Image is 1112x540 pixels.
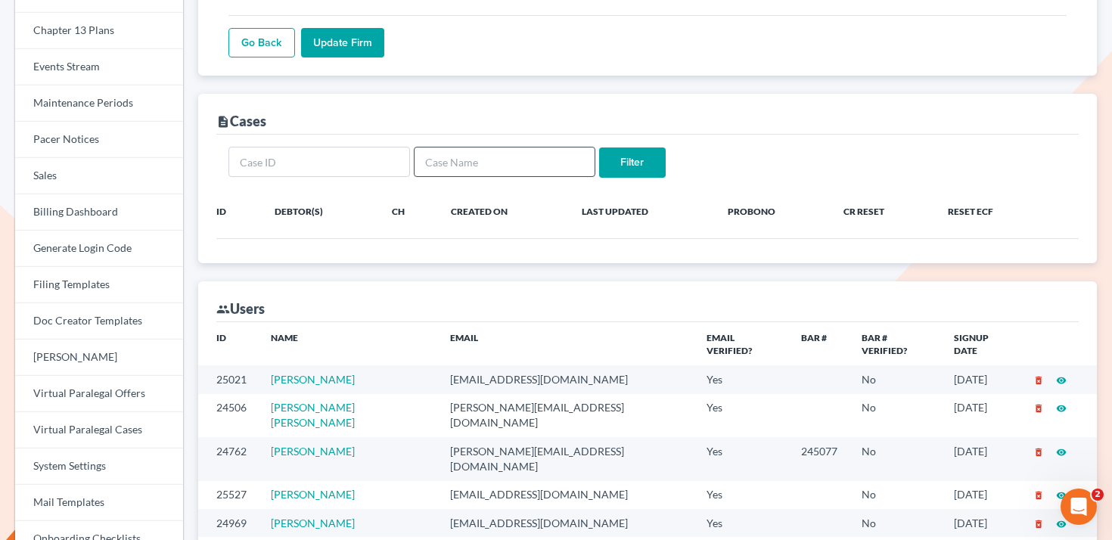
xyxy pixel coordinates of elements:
[942,481,1021,509] td: [DATE]
[850,437,942,480] td: No
[1033,488,1044,501] a: delete_forever
[1033,403,1044,414] i: delete_forever
[198,437,259,480] td: 24762
[15,448,183,485] a: System Settings
[438,322,694,365] th: Email
[942,394,1021,437] td: [DATE]
[1033,445,1044,458] a: delete_forever
[438,481,694,509] td: [EMAIL_ADDRESS][DOMAIN_NAME]
[1056,519,1067,529] i: visibility
[694,365,788,393] td: Yes
[694,481,788,509] td: Yes
[228,28,295,58] a: Go Back
[1056,373,1067,386] a: visibility
[850,481,942,509] td: No
[216,112,266,130] div: Cases
[936,196,1048,226] th: Reset ECF
[198,481,259,509] td: 25527
[1056,445,1067,458] a: visibility
[942,437,1021,480] td: [DATE]
[198,394,259,437] td: 24506
[15,158,183,194] a: Sales
[15,49,183,85] a: Events Stream
[15,85,183,122] a: Maintenance Periods
[271,445,355,458] a: [PERSON_NAME]
[15,376,183,412] a: Virtual Paralegal Offers
[15,303,183,340] a: Doc Creator Templates
[1056,403,1067,414] i: visibility
[216,115,230,129] i: description
[942,365,1021,393] td: [DATE]
[850,365,942,393] td: No
[1056,401,1067,414] a: visibility
[271,488,355,501] a: [PERSON_NAME]
[1061,489,1097,525] iframe: Intercom live chat
[439,196,569,226] th: Created On
[694,394,788,437] td: Yes
[15,231,183,267] a: Generate Login Code
[850,394,942,437] td: No
[438,365,694,393] td: [EMAIL_ADDRESS][DOMAIN_NAME]
[1033,490,1044,501] i: delete_forever
[15,485,183,521] a: Mail Templates
[1056,447,1067,458] i: visibility
[262,196,380,226] th: Debtor(s)
[15,267,183,303] a: Filing Templates
[942,322,1021,365] th: Signup Date
[271,373,355,386] a: [PERSON_NAME]
[259,322,439,365] th: Name
[942,509,1021,537] td: [DATE]
[850,322,942,365] th: Bar # Verified?
[1056,375,1067,386] i: visibility
[216,299,265,318] div: Users
[1092,489,1104,501] span: 2
[570,196,716,226] th: Last Updated
[1056,517,1067,529] a: visibility
[1033,373,1044,386] a: delete_forever
[694,509,788,537] td: Yes
[694,322,788,365] th: Email Verified?
[1033,517,1044,529] a: delete_forever
[216,303,230,316] i: group
[15,194,183,231] a: Billing Dashboard
[271,517,355,529] a: [PERSON_NAME]
[15,340,183,376] a: [PERSON_NAME]
[789,322,850,365] th: Bar #
[1056,490,1067,501] i: visibility
[438,394,694,437] td: [PERSON_NAME][EMAIL_ADDRESS][DOMAIN_NAME]
[301,28,384,58] input: Update Firm
[15,13,183,49] a: Chapter 13 Plans
[15,122,183,158] a: Pacer Notices
[271,401,355,429] a: [PERSON_NAME] [PERSON_NAME]
[1056,488,1067,501] a: visibility
[1033,375,1044,386] i: delete_forever
[1033,447,1044,458] i: delete_forever
[1033,401,1044,414] a: delete_forever
[198,322,259,365] th: ID
[694,437,788,480] td: Yes
[850,509,942,537] td: No
[198,365,259,393] td: 25021
[789,437,850,480] td: 245077
[716,196,831,226] th: ProBono
[438,509,694,537] td: [EMAIL_ADDRESS][DOMAIN_NAME]
[438,437,694,480] td: [PERSON_NAME][EMAIL_ADDRESS][DOMAIN_NAME]
[599,147,666,178] input: Filter
[1033,519,1044,529] i: delete_forever
[228,147,410,177] input: Case ID
[15,412,183,448] a: Virtual Paralegal Cases
[414,147,595,177] input: Case Name
[831,196,936,226] th: CR Reset
[198,196,262,226] th: ID
[380,196,440,226] th: Ch
[198,509,259,537] td: 24969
